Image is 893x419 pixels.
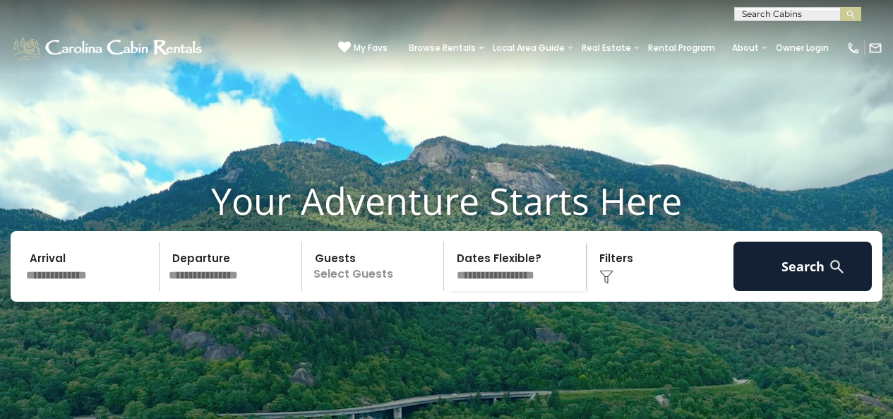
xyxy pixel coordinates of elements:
a: About [725,38,766,58]
img: White-1-1-2.png [11,34,206,62]
a: Real Estate [575,38,638,58]
span: My Favs [354,42,388,54]
p: Select Guests [306,242,444,291]
img: phone-regular-white.png [846,41,861,55]
h1: Your Adventure Starts Here [11,179,882,223]
a: My Favs [338,41,388,55]
img: filter--v1.png [599,270,613,284]
a: Rental Program [641,38,722,58]
img: mail-regular-white.png [868,41,882,55]
a: Local Area Guide [486,38,572,58]
a: Browse Rentals [402,38,483,58]
img: search-regular-white.png [828,258,846,276]
a: Owner Login [769,38,836,58]
button: Search [733,242,872,291]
